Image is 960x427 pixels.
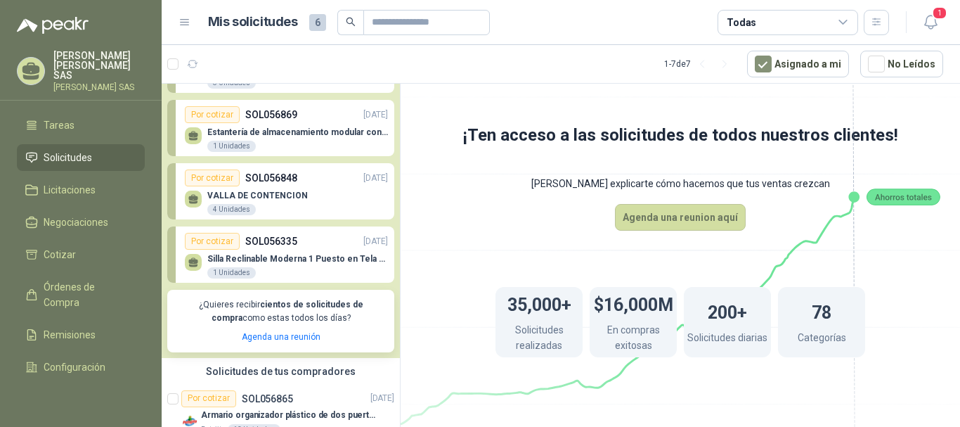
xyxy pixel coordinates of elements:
p: Estantería de almacenamiento modular con organizadores abiertos [207,127,388,137]
h1: Mis solicitudes [208,12,298,32]
a: Licitaciones [17,177,145,203]
p: [PERSON_NAME] [PERSON_NAME] SAS [53,51,145,80]
p: [PERSON_NAME] SAS [53,83,145,91]
h1: 200+ [708,295,747,326]
p: SOL056865 [242,394,293,404]
div: Todas [727,15,756,30]
p: Solicitudes diarias [687,330,767,349]
span: search [346,17,356,27]
a: Por cotizarSOL056869[DATE] Estantería de almacenamiento modular con organizadores abiertos1 Unidades [167,100,394,156]
a: Remisiones [17,321,145,348]
span: Licitaciones [44,182,96,198]
div: Por cotizarSOL056871[DATE] Estantería Metal/Madera Sin Tornillos 192x100x50 cm 5 Niveles Gris8 Un... [162,13,400,358]
div: 1 Unidades [207,267,256,279]
p: [DATE] [363,108,388,122]
a: Órdenes de Compra [17,274,145,316]
div: 4 Unidades [207,204,256,215]
button: Asignado a mi [747,51,849,77]
div: 1 Unidades [207,141,256,152]
p: SOL056335 [245,234,297,249]
span: Negociaciones [44,215,108,230]
img: Logo peakr [17,17,89,34]
p: Solicitudes realizadas [495,322,583,357]
a: Negociaciones [17,209,145,236]
h1: 78 [812,295,831,326]
a: Solicitudes [17,144,145,171]
p: En compras exitosas [590,322,677,357]
span: Cotizar [44,247,76,262]
a: Por cotizarSOL056848[DATE] VALLA DE CONTENCION4 Unidades [167,163,394,219]
a: Manuales y ayuda [17,386,145,413]
span: 6 [309,14,326,31]
h1: 35,000+ [507,288,571,319]
p: SOL056848 [245,170,297,186]
span: Configuración [44,359,105,375]
span: Remisiones [44,327,96,343]
span: Tareas [44,117,74,133]
a: Agenda una reunión [242,332,320,342]
span: Manuales y ayuda [44,392,124,407]
div: Solicitudes de tus compradores [162,358,400,385]
span: Solicitudes [44,150,92,165]
div: Por cotizar [185,233,240,250]
p: Armario organizador plástico de dos puertas de acuerdo a la imagen adjunta [201,409,376,422]
p: [DATE] [370,392,394,405]
div: Por cotizar [185,170,240,186]
p: VALLA DE CONTENCION [207,191,308,200]
p: Categorías [798,330,846,349]
span: 1 [932,6,947,20]
a: Tareas [17,112,145,139]
a: Cotizar [17,241,145,268]
p: ¿Quieres recibir como estas todos los días? [176,298,386,325]
a: Por cotizarSOL056335[DATE] Silla Reclinable Moderna 1 Puesto en Tela Mecánica Praxis Elite Living... [167,227,394,283]
h1: $16,000M [594,288,673,319]
button: Agenda una reunion aquí [615,204,746,231]
div: 1 - 7 de 7 [664,53,736,75]
a: Configuración [17,354,145,381]
div: Por cotizar [181,390,236,407]
span: Órdenes de Compra [44,279,131,310]
p: Silla Reclinable Moderna 1 Puesto en Tela Mecánica Praxis Elite Living [207,254,388,264]
b: cientos de solicitudes de compra [212,300,363,323]
button: 1 [918,10,943,35]
p: [DATE] [363,235,388,248]
div: Por cotizar [185,106,240,123]
p: [DATE] [363,172,388,185]
button: No Leídos [860,51,943,77]
p: SOL056869 [245,107,297,122]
